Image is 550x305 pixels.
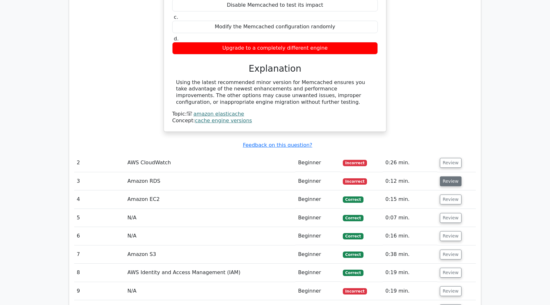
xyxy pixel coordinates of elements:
div: Modify the Memcached configuration randomly [172,21,378,33]
td: 8 [74,264,125,282]
td: Beginner [295,245,340,264]
td: 5 [74,209,125,227]
button: Review [440,268,462,278]
div: Using the latest recommended minor version for Memcached ensures you take advantage of the newest... [176,79,374,106]
td: 0:19 min. [383,264,437,282]
span: d. [174,36,179,42]
td: Beginner [295,154,340,172]
td: Amazon EC2 [125,190,295,209]
td: N/A [125,209,295,227]
td: Amazon S3 [125,245,295,264]
button: Review [440,158,462,168]
td: 0:38 min. [383,245,437,264]
span: Correct [343,270,363,276]
td: 3 [74,172,125,190]
div: Upgrade to a completely different engine [172,42,378,54]
td: 0:19 min. [383,282,437,300]
td: Amazon RDS [125,172,295,190]
td: 0:12 min. [383,172,437,190]
span: Incorrect [343,288,367,294]
td: N/A [125,227,295,245]
td: 6 [74,227,125,245]
td: 0:15 min. [383,190,437,209]
h3: Explanation [176,63,374,74]
td: 0:26 min. [383,154,437,172]
td: Beginner [295,209,340,227]
span: Incorrect [343,160,367,166]
span: Correct [343,215,363,221]
button: Review [440,213,462,223]
span: Correct [343,233,363,239]
a: Feedback on this question? [243,142,312,148]
td: 4 [74,190,125,209]
span: Correct [343,252,363,258]
td: 0:07 min. [383,209,437,227]
span: Incorrect [343,178,367,185]
td: Beginner [295,190,340,209]
td: AWS CloudWatch [125,154,295,172]
button: Review [440,286,462,296]
td: AWS Identity and Access Management (IAM) [125,264,295,282]
span: c. [174,14,178,20]
td: Beginner [295,264,340,282]
button: Review [440,176,462,186]
a: cache engine versions [195,117,252,124]
td: Beginner [295,227,340,245]
td: Beginner [295,282,340,300]
td: 0:16 min. [383,227,437,245]
button: Review [440,195,462,204]
td: 9 [74,282,125,300]
span: Correct [343,196,363,203]
button: Review [440,231,462,241]
td: 7 [74,245,125,264]
div: Concept: [172,117,378,124]
td: 2 [74,154,125,172]
button: Review [440,250,462,259]
td: N/A [125,282,295,300]
td: Beginner [295,172,340,190]
div: Topic: [172,111,378,117]
a: amazon elasticache [194,111,244,117]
